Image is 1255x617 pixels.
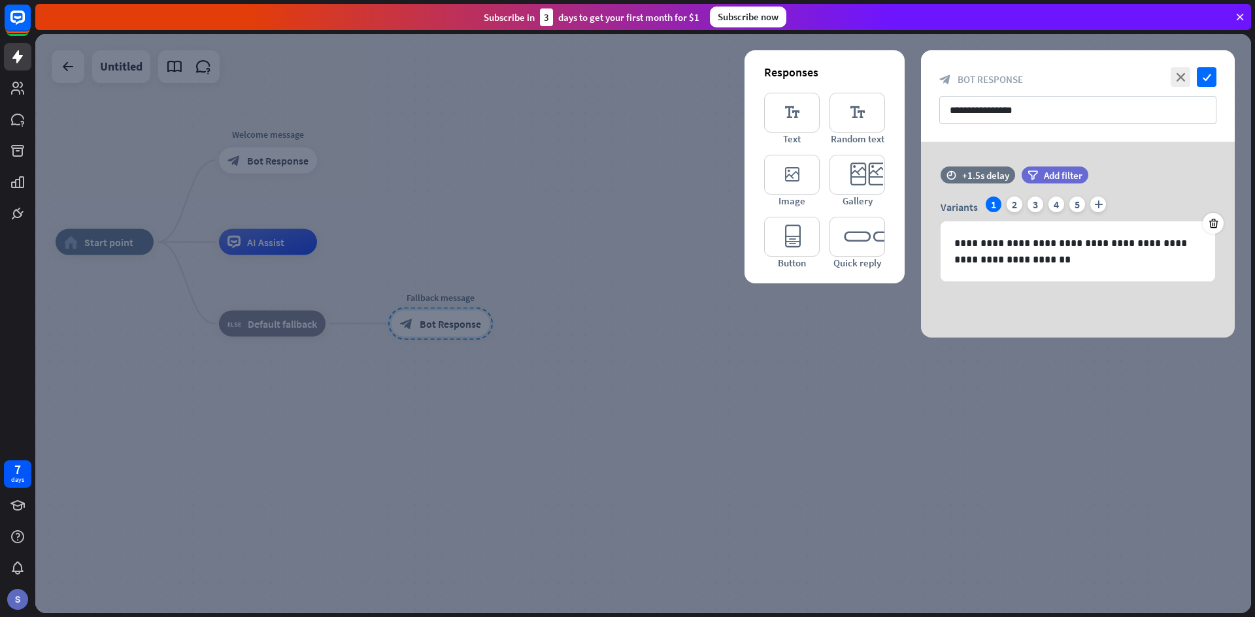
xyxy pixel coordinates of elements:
[962,169,1009,182] div: +1.5s delay
[939,74,951,86] i: block_bot_response
[540,8,553,26] div: 3
[14,464,21,475] div: 7
[1197,67,1216,87] i: check
[1028,197,1043,212] div: 3
[710,7,786,27] div: Subscribe now
[941,200,978,214] span: Variants
[1044,169,1082,182] span: Add filter
[958,73,1023,86] span: Bot Response
[1028,170,1038,180] i: filter
[946,170,956,180] i: time
[1090,197,1106,212] i: plus
[1069,197,1085,212] div: 5
[1007,197,1022,212] div: 2
[1171,67,1190,87] i: close
[10,5,50,44] button: Open LiveChat chat widget
[1048,197,1064,212] div: 4
[986,197,1001,212] div: 1
[11,475,24,484] div: days
[4,460,31,488] a: 7 days
[484,8,699,26] div: Subscribe in days to get your first month for $1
